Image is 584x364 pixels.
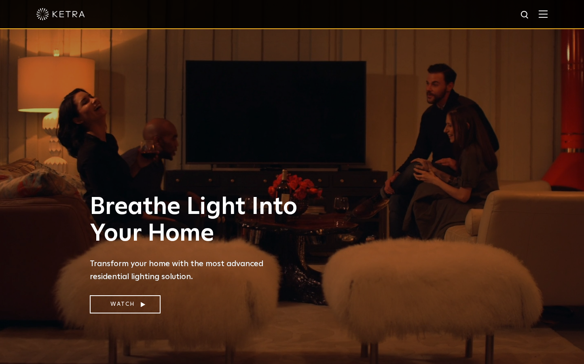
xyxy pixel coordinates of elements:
[90,295,161,313] a: Watch
[539,10,548,18] img: Hamburger%20Nav.svg
[36,8,85,20] img: ketra-logo-2019-white
[520,10,530,20] img: search icon
[90,257,304,283] p: Transform your home with the most advanced residential lighting solution.
[90,194,304,247] h1: Breathe Light Into Your Home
